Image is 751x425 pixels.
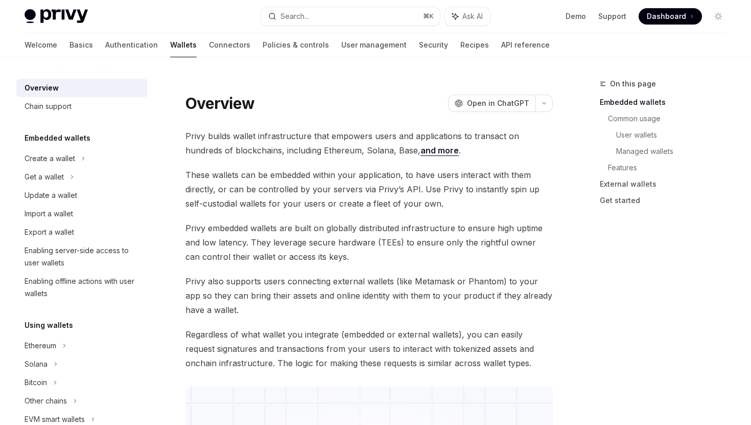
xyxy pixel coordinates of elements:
button: Toggle dark mode [710,8,726,25]
a: Enabling offline actions with user wallets [16,272,147,303]
div: Search... [280,10,309,23]
div: Ethereum [25,340,56,352]
a: Authentication [105,33,158,57]
a: Chain support [16,97,147,116]
span: Privy also supports users connecting external wallets (like Metamask or Phantom) to your app so t... [185,274,553,317]
a: Overview [16,79,147,97]
div: Export a wallet [25,226,74,238]
div: Bitcoin [25,376,47,389]
div: Enabling server-side access to user wallets [25,244,141,269]
a: and more [420,145,459,156]
span: These wallets can be embedded within your application, to have users interact with them directly,... [185,168,553,211]
div: Update a wallet [25,189,77,202]
a: Import a wallet [16,205,147,223]
span: Regardless of what wallet you integrate (embedded or external wallets), you can easily request si... [185,327,553,370]
img: light logo [25,9,88,24]
button: Ask AI [445,7,490,26]
a: Managed wallets [616,143,735,160]
a: Policies & controls [263,33,329,57]
div: Solana [25,358,48,370]
h5: Embedded wallets [25,132,90,144]
div: Chain support [25,100,72,113]
button: Search...⌘K [261,7,439,26]
span: On this page [610,78,656,90]
a: Features [608,160,735,176]
a: Support [598,11,626,21]
a: Update a wallet [16,186,147,205]
a: User wallets [616,127,735,143]
span: Open in ChatGPT [467,98,529,108]
a: Common usage [608,110,735,127]
span: Dashboard [647,11,686,21]
span: Privy embedded wallets are built on globally distributed infrastructure to ensure high uptime and... [185,221,553,264]
a: Wallets [170,33,197,57]
a: User management [341,33,407,57]
a: Connectors [209,33,250,57]
a: Enabling server-side access to user wallets [16,241,147,272]
a: Security [419,33,448,57]
span: Privy builds wallet infrastructure that empowers users and applications to transact on hundreds o... [185,129,553,158]
div: Get a wallet [25,171,64,183]
a: Welcome [25,33,57,57]
h1: Overview [185,94,254,113]
a: Dashboard [639,8,702,25]
a: Demo [566,11,586,21]
div: Other chains [25,395,67,407]
div: Import a wallet [25,208,73,220]
span: ⌘ K [423,12,434,20]
div: Create a wallet [25,152,75,165]
a: Export a wallet [16,223,147,241]
button: Open in ChatGPT [448,95,535,112]
a: Embedded wallets [600,94,735,110]
div: Enabling offline actions with user wallets [25,275,141,300]
a: Recipes [460,33,489,57]
a: Basics [69,33,93,57]
div: Overview [25,82,59,94]
span: Ask AI [462,11,483,21]
a: API reference [501,33,550,57]
a: Get started [600,192,735,209]
h5: Using wallets [25,319,73,331]
a: External wallets [600,176,735,192]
